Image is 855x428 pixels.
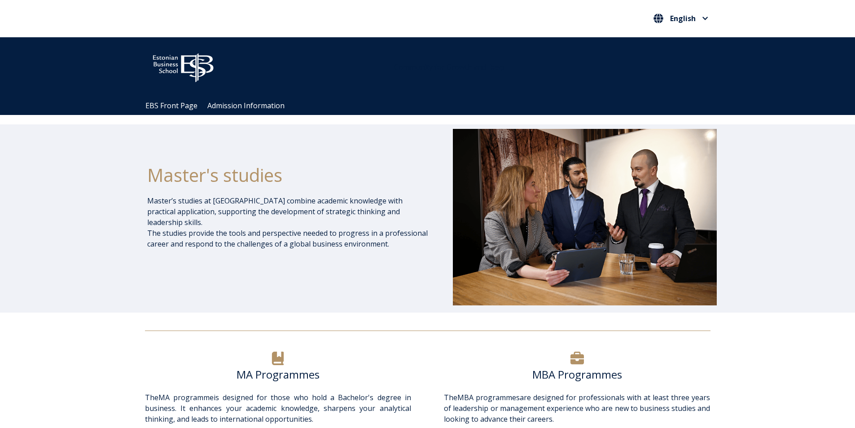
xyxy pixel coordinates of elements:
[158,393,214,402] a: MA programme
[145,368,411,381] h6: MA Programmes
[145,393,411,424] span: The is designed for those who hold a Bachelor's degree in business. It enhances your academic kno...
[207,101,285,110] a: Admission Information
[394,62,504,72] span: Community for Growth and Resp
[651,11,710,26] nav: Select your language
[147,195,429,249] p: Master’s studies at [GEOGRAPHIC_DATA] combine academic knowledge with practical application, supp...
[444,368,710,381] h6: MBA Programmes
[670,15,696,22] span: English
[145,101,197,110] a: EBS Front Page
[651,11,710,26] button: English
[145,46,221,85] img: ebs_logo2016_white
[453,129,717,305] img: DSC_1073
[444,393,710,424] span: The are designed for professionals with at least three years of leadership or management experien...
[147,164,429,186] h1: Master's studies
[457,393,520,402] a: MBA programmes
[140,97,724,115] div: Navigation Menu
